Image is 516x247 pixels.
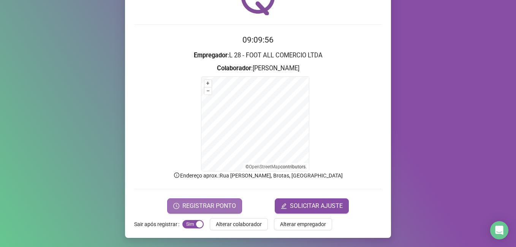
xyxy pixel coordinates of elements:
[134,171,382,180] p: Endereço aprox. : Rua [PERSON_NAME], Brotas, [GEOGRAPHIC_DATA]
[173,172,180,179] span: info-circle
[194,52,228,59] strong: Empregador
[490,221,508,239] div: Open Intercom Messenger
[134,63,382,73] h3: : [PERSON_NAME]
[204,80,212,87] button: +
[134,218,182,230] label: Sair após registrar
[275,198,349,214] button: editSOLICITAR AJUSTE
[290,201,343,211] span: SOLICITAR AJUSTE
[210,218,268,230] button: Alterar colaborador
[280,220,326,228] span: Alterar empregador
[249,164,280,169] a: OpenStreetMap
[182,201,236,211] span: REGISTRAR PONTO
[204,87,212,95] button: –
[173,203,179,209] span: clock-circle
[281,203,287,209] span: edit
[242,35,274,44] time: 09:09:56
[167,198,242,214] button: REGISTRAR PONTO
[274,218,332,230] button: Alterar empregador
[216,220,262,228] span: Alterar colaborador
[245,164,307,169] li: © contributors.
[217,65,251,72] strong: Colaborador
[134,51,382,60] h3: : L 28 - FOOT ALL COMERCIO LTDA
